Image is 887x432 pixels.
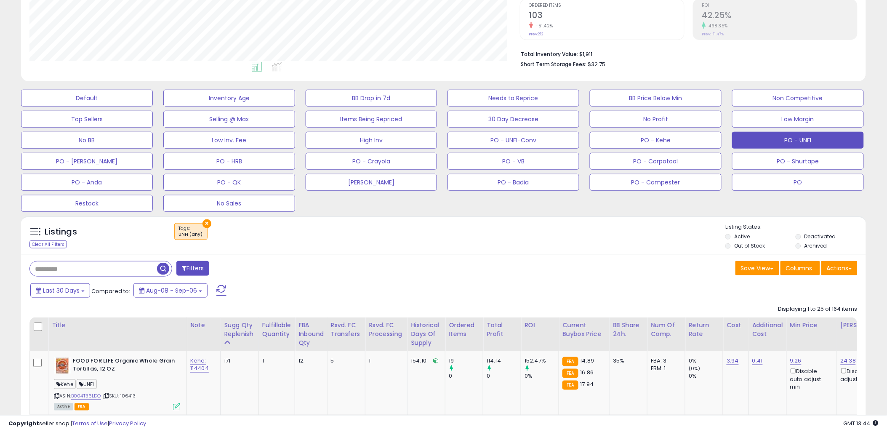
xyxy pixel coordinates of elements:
[529,3,684,8] span: Ordered Items
[21,111,153,128] button: Top Sellers
[562,381,578,390] small: FBA
[732,90,864,107] button: Non Competitive
[613,321,644,339] div: BB Share 24h.
[651,357,679,365] div: FBA: 3
[221,317,259,351] th: Please note that this number is a calculation based on your required days of coverage and your ve...
[21,174,153,191] button: PO - Anda
[447,90,579,107] button: Needs to Reprice
[562,357,578,366] small: FBA
[298,321,324,347] div: FBA inbound Qty
[702,32,724,37] small: Prev: -11.47%
[581,368,594,376] span: 16.86
[732,111,864,128] button: Low Margin
[581,357,594,365] span: 14.89
[72,419,108,427] a: Terms of Use
[75,403,89,411] span: FBA
[689,372,723,380] div: 0%
[224,321,255,339] div: Sugg Qty Replenish
[163,174,295,191] button: PO - QK
[533,23,554,29] small: -51.42%
[706,23,728,29] small: 468.35%
[562,321,606,339] div: Current Buybox Price
[102,393,136,400] span: | SKU: 106413
[590,174,722,191] button: PO - Campester
[77,379,97,389] span: UNFI
[447,111,579,128] button: 30 Day Decrease
[262,357,288,365] div: 1
[786,264,812,272] span: Columns
[21,132,153,149] button: No BB
[306,153,437,170] button: PO - Crayola
[8,419,39,427] strong: Copyright
[71,393,101,400] a: B004T36LDO
[804,233,836,240] label: Deactivated
[306,132,437,149] button: High Inv
[780,261,820,275] button: Columns
[21,195,153,212] button: Restock
[778,305,858,313] div: Displaying 1 to 25 of 164 items
[590,111,722,128] button: No Profit
[369,321,404,339] div: Rsvd. FC Processing
[447,153,579,170] button: PO - VB
[562,369,578,378] small: FBA
[689,357,723,365] div: 0%
[734,233,750,240] label: Active
[163,90,295,107] button: Inventory Age
[29,240,67,248] div: Clear All Filters
[521,48,851,59] li: $1,911
[841,357,856,365] a: 24.38
[163,195,295,212] button: No Sales
[331,321,362,339] div: Rsvd. FC Transfers
[411,357,439,365] div: 154.10
[790,357,802,365] a: 9.26
[447,174,579,191] button: PO - Badia
[689,321,719,339] div: Return Rate
[651,321,682,339] div: Num of Comp.
[202,219,211,228] button: ×
[790,367,831,391] div: Disable auto adjust min
[179,232,203,237] div: UNFI (any)
[449,321,479,339] div: Ordered Items
[369,357,401,365] div: 1
[163,153,295,170] button: PO - HRB
[702,3,857,8] span: ROI
[735,261,779,275] button: Save View
[752,357,763,365] a: 0.41
[54,357,71,374] img: 51MMPm6kShL._SL40_.jpg
[487,372,521,380] div: 0
[651,365,679,372] div: FBM: 1
[487,321,517,339] div: Total Profit
[790,321,834,330] div: Min Price
[487,357,521,365] div: 114.14
[732,132,864,149] button: PO - UNFI
[306,174,437,191] button: [PERSON_NAME]
[179,225,203,238] span: Tags :
[449,372,483,380] div: 0
[52,321,183,330] div: Title
[613,357,641,365] div: 35%
[581,380,594,388] span: 17.94
[30,283,90,298] button: Last 30 Days
[689,365,701,372] small: (0%)
[590,153,722,170] button: PO - Corpotool
[21,90,153,107] button: Default
[732,174,864,191] button: PO
[176,261,209,276] button: Filters
[521,51,578,58] b: Total Inventory Value:
[190,357,209,373] a: Kehe: 114404
[821,261,858,275] button: Actions
[727,321,745,330] div: Cost
[590,90,722,107] button: BB Price Below Min
[45,226,77,238] h5: Listings
[21,153,153,170] button: PO - [PERSON_NAME]
[449,357,483,365] div: 19
[190,321,217,330] div: Note
[734,242,765,249] label: Out of Stock
[224,357,252,365] div: 171
[525,357,559,365] div: 152.47%
[331,357,359,365] div: 5
[306,90,437,107] button: BB Drop in 7d
[732,153,864,170] button: PO - Shurtape
[163,132,295,149] button: Low Inv. Fee
[411,321,442,347] div: Historical Days Of Supply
